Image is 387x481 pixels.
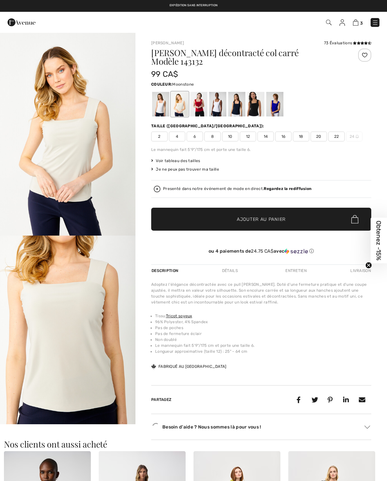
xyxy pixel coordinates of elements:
[328,132,345,141] span: 22
[339,19,345,26] img: Mes infos
[275,132,292,141] span: 16
[222,132,238,141] span: 10
[190,92,207,116] div: Radiant red
[284,248,308,254] img: Sezzle
[364,426,370,429] img: Arrow2.svg
[151,123,266,129] div: Taille ([GEOGRAPHIC_DATA]/[GEOGRAPHIC_DATA]):
[169,132,185,141] span: 4
[155,337,371,343] li: Non doublé
[163,187,312,191] div: Presenté dans notre événement de mode en direct.
[209,92,226,116] div: Blanc
[155,325,371,331] li: Pas de poches
[237,216,286,223] span: Ajouter au panier
[155,331,371,337] li: Pas de fermeture éclair
[151,265,180,277] div: Description
[353,19,358,26] img: Panier d'achat
[365,262,372,269] button: Close teaser
[346,132,362,141] span: 24
[171,92,188,116] div: Moonstone
[293,132,309,141] span: 18
[8,19,35,25] a: 1ère Avenue
[151,422,371,432] div: Besoin d'aide ? Nous sommes là pour vous !
[155,343,371,348] li: Le mannequin fait 5'9"/175 cm et porte une taille 6.
[8,16,35,29] img: 1ère Avenue
[311,132,327,141] span: 20
[204,132,221,141] span: 8
[151,208,371,231] button: Ajouter au panier
[264,186,312,191] strong: Regardez la rediffusion
[228,92,245,116] div: Bleu Minuit 40
[324,40,371,46] div: 73 Évaluations
[166,314,192,318] a: Tricot soyeux
[151,158,200,164] span: Voir tableau des tailles
[172,82,194,87] span: Moonstone
[351,215,358,223] img: Bag.svg
[372,19,378,26] img: Menu
[155,319,371,325] li: 96% Polyester, 4% Spandex
[151,82,172,87] span: Couleur:
[187,132,203,141] span: 6
[151,248,371,257] div: ou 4 paiements de24.75 CA$avecSezzle Cliquez pour en savoir plus sur Sezzle
[356,135,359,138] img: ring-m.svg
[216,265,243,277] div: Détails
[151,70,178,79] span: 99 CA$
[154,186,160,192] img: Regardez la rediffusion
[155,348,371,354] li: Longueur approximative (taille 12) : 25" - 64 cm
[251,248,274,254] span: 24.75 CA$
[151,166,371,172] div: Je ne peux pas trouver ma taille
[151,132,168,141] span: 2
[151,41,184,45] a: [PERSON_NAME]
[326,20,332,25] img: Recherche
[151,49,335,66] h1: [PERSON_NAME] décontracté col carré Modèle 143132
[360,21,363,26] span: 3
[151,248,371,254] div: ou 4 paiements de avec
[371,218,387,263] div: Obtenez -15%Close teaser
[151,364,227,369] div: Fabriqué au [GEOGRAPHIC_DATA]
[257,132,274,141] span: 14
[240,132,256,141] span: 12
[4,440,383,449] h3: Nos clients ont aussi acheté
[155,313,371,319] li: Tissu:
[349,265,371,277] div: Livraison
[151,147,371,153] div: Le mannequin fait 5'9"/175 cm et porte une taille 6.
[152,92,169,116] div: Vanille
[266,92,283,116] div: Saphir Royal 163
[151,397,172,402] span: Partagez
[151,282,371,305] div: Adoptez l'élégance décontractée avec ce pull [PERSON_NAME]. Doté d'une fermeture pratique et d'un...
[353,18,363,26] a: 3
[375,221,383,261] span: Obtenez -15%
[280,265,312,277] div: Entretien
[247,92,264,116] div: Noir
